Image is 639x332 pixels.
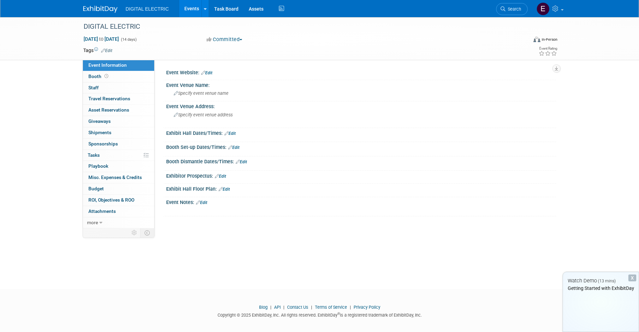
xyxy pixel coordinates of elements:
[83,161,154,172] a: Playbook
[83,139,154,150] a: Sponsorships
[166,142,556,151] div: Booth Set-up Dates/Times:
[201,71,212,75] a: Edit
[174,91,229,96] span: Specify event venue name
[140,228,154,237] td: Toggle Event Tabs
[83,71,154,82] a: Booth
[354,305,380,310] a: Privacy Policy
[166,128,556,137] div: Exhibit Hall Dates/Times:
[83,195,154,206] a: ROI, Objectives & ROO
[259,305,268,310] a: Blog
[269,305,273,310] span: |
[83,150,154,161] a: Tasks
[287,305,308,310] a: Contact Us
[88,74,110,79] span: Booth
[228,145,239,150] a: Edit
[88,186,104,191] span: Budget
[83,116,154,127] a: Giveaways
[98,36,105,42] span: to
[174,112,233,117] span: Specify event venue address
[83,6,118,13] img: ExhibitDay
[83,183,154,194] a: Budget
[83,93,154,104] a: Travel Reservations
[87,220,98,225] span: more
[541,37,557,42] div: In-Person
[487,36,558,46] div: Event Format
[103,74,110,79] span: Booth not reserved yet
[126,6,169,12] span: DIGITAL ELECTRIC
[88,96,130,101] span: Travel Reservations
[563,277,639,284] div: Watch Demo
[88,118,111,124] span: Giveaways
[282,305,286,310] span: |
[166,184,556,193] div: Exhibit Hall Floor Plan:
[83,36,119,42] span: [DATE] [DATE]
[88,62,127,68] span: Event Information
[83,82,154,93] a: Staff
[274,305,281,310] a: API
[537,2,550,15] img: Emma Clerjon
[128,228,140,237] td: Personalize Event Tab Strip
[88,152,100,158] span: Tasks
[563,285,639,292] div: Getting Started with ExhibitDay
[196,200,207,205] a: Edit
[315,305,347,310] a: Terms of Service
[166,80,556,89] div: Event Venue Name:
[219,187,230,192] a: Edit
[101,48,112,53] a: Edit
[83,206,154,217] a: Attachments
[236,159,247,164] a: Edit
[628,274,636,281] div: Dismiss
[81,21,517,33] div: DIGITAL ELECTRIC
[88,107,129,113] span: Asset Reservations
[166,171,556,180] div: Exhibitor Prospectus:
[83,172,154,183] a: Misc. Expenses & Credits
[204,36,245,43] button: Committed
[598,279,616,283] span: (13 mins)
[88,130,111,135] span: Shipments
[83,127,154,138] a: Shipments
[166,67,556,76] div: Event Website:
[166,101,556,110] div: Event Venue Address:
[166,156,556,165] div: Booth Dismantle Dates/Times:
[88,85,99,90] span: Staff
[505,7,521,12] span: Search
[83,217,154,228] a: more
[348,305,353,310] span: |
[83,105,154,116] a: Asset Reservations
[88,141,118,146] span: Sponsorships
[533,37,540,42] img: Format-Inperson.png
[120,37,137,42] span: (14 days)
[83,60,154,71] a: Event Information
[539,47,557,50] div: Event Rating
[309,305,314,310] span: |
[496,3,528,15] a: Search
[83,47,112,54] td: Tags
[166,197,556,206] div: Event Notes:
[224,131,236,136] a: Edit
[88,163,108,169] span: Playbook
[88,175,142,180] span: Misc. Expenses & Credits
[88,197,134,203] span: ROI, Objectives & ROO
[337,312,340,316] sup: ®
[88,208,116,214] span: Attachments
[215,174,226,179] a: Edit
